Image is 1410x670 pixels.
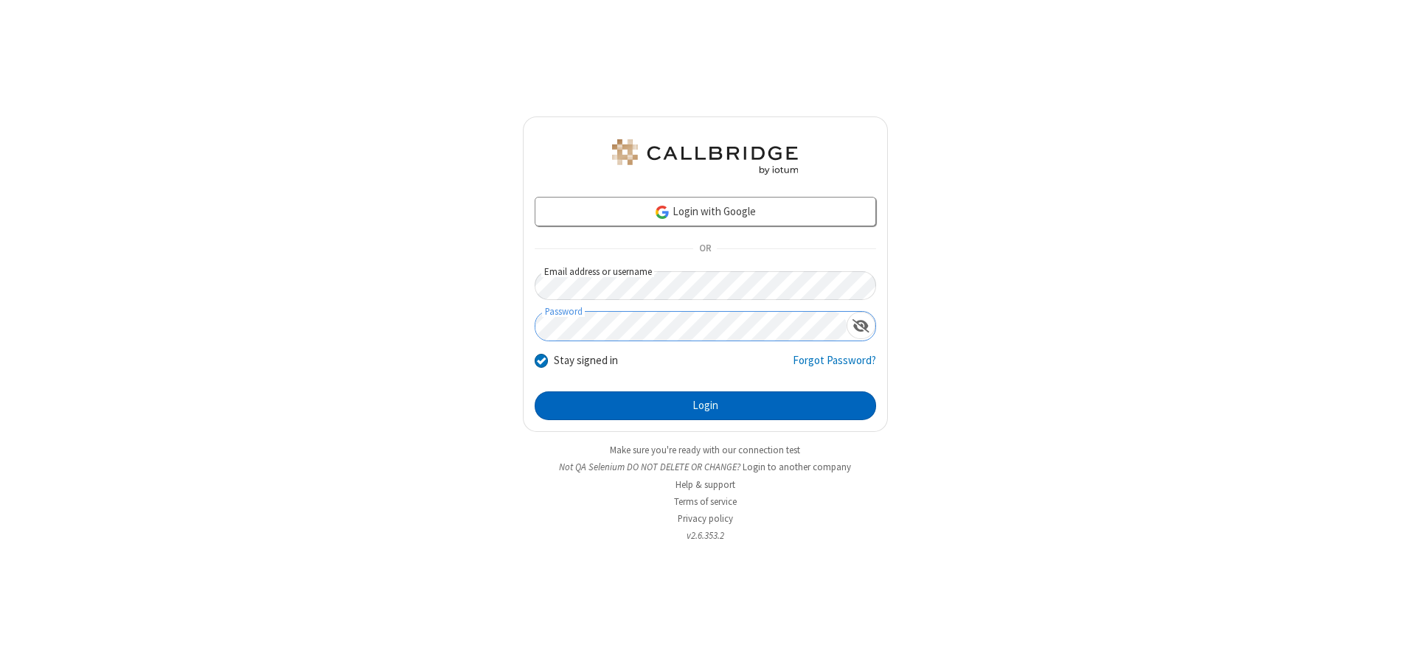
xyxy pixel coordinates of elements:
a: Privacy policy [678,512,733,525]
li: v2.6.353.2 [523,528,888,542]
span: OR [693,239,717,259]
div: Show password [847,312,875,339]
label: Stay signed in [554,352,618,369]
iframe: Chat [1373,632,1399,660]
a: Terms of service [674,495,737,508]
button: Login [535,391,876,421]
a: Help & support [676,478,735,491]
a: Login with Google [535,197,876,226]
a: Make sure you're ready with our connection test [610,444,800,456]
button: Login to another company [743,460,851,474]
input: Email address or username [535,271,876,300]
li: Not QA Selenium DO NOT DELETE OR CHANGE? [523,460,888,474]
img: google-icon.png [654,204,670,220]
img: QA Selenium DO NOT DELETE OR CHANGE [609,139,801,175]
a: Forgot Password? [793,352,876,380]
input: Password [535,312,847,341]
